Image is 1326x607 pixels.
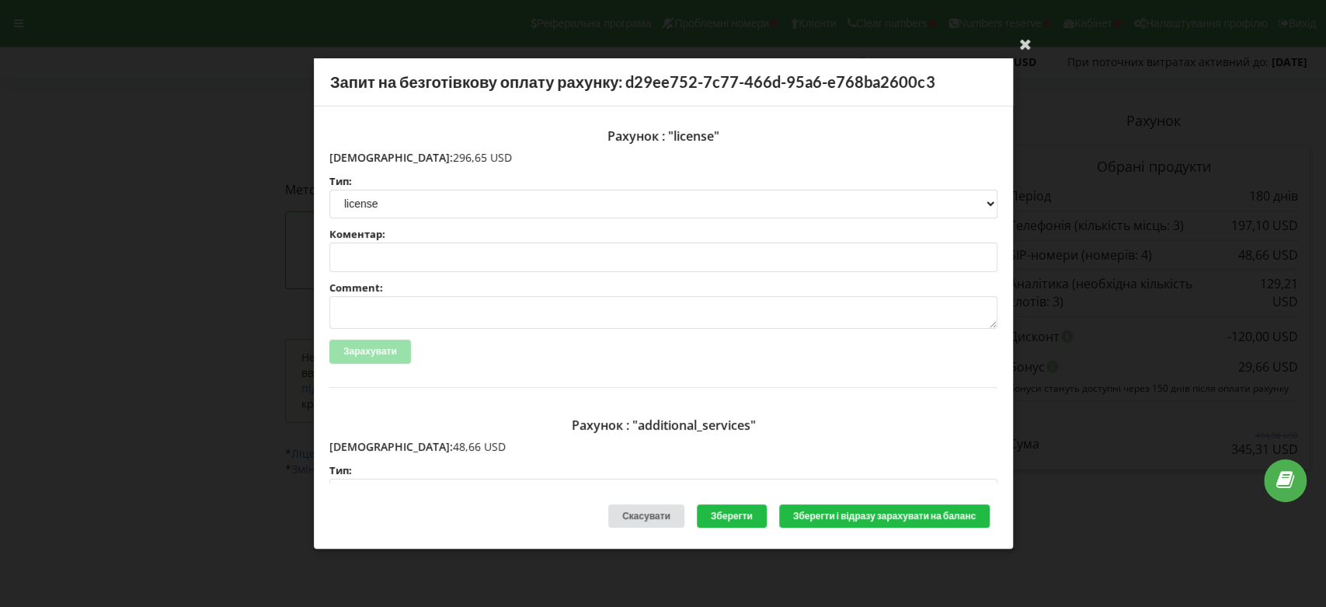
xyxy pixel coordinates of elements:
p: 48,66 USD [329,439,997,455]
div: Рахунок : "license" [329,122,997,150]
div: Рахунок : "additional_services" [329,411,997,439]
p: 296,65 USD [329,150,997,166]
button: Зберегти і відразу зарахувати на баланс [778,504,989,528]
div: Запит на безготівкову оплату рахунку: d29ee752-7c77-466d-95a6-e768ba2600c3 [314,58,1013,106]
label: Коментар: [329,229,997,239]
span: [DEMOGRAPHIC_DATA]: [329,439,453,454]
button: Зберегти [696,504,766,528]
label: Тип: [329,466,997,476]
label: Тип: [329,176,997,187]
label: Comment: [329,283,997,293]
span: [DEMOGRAPHIC_DATA]: [329,150,453,165]
div: Скасувати [607,504,684,528]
